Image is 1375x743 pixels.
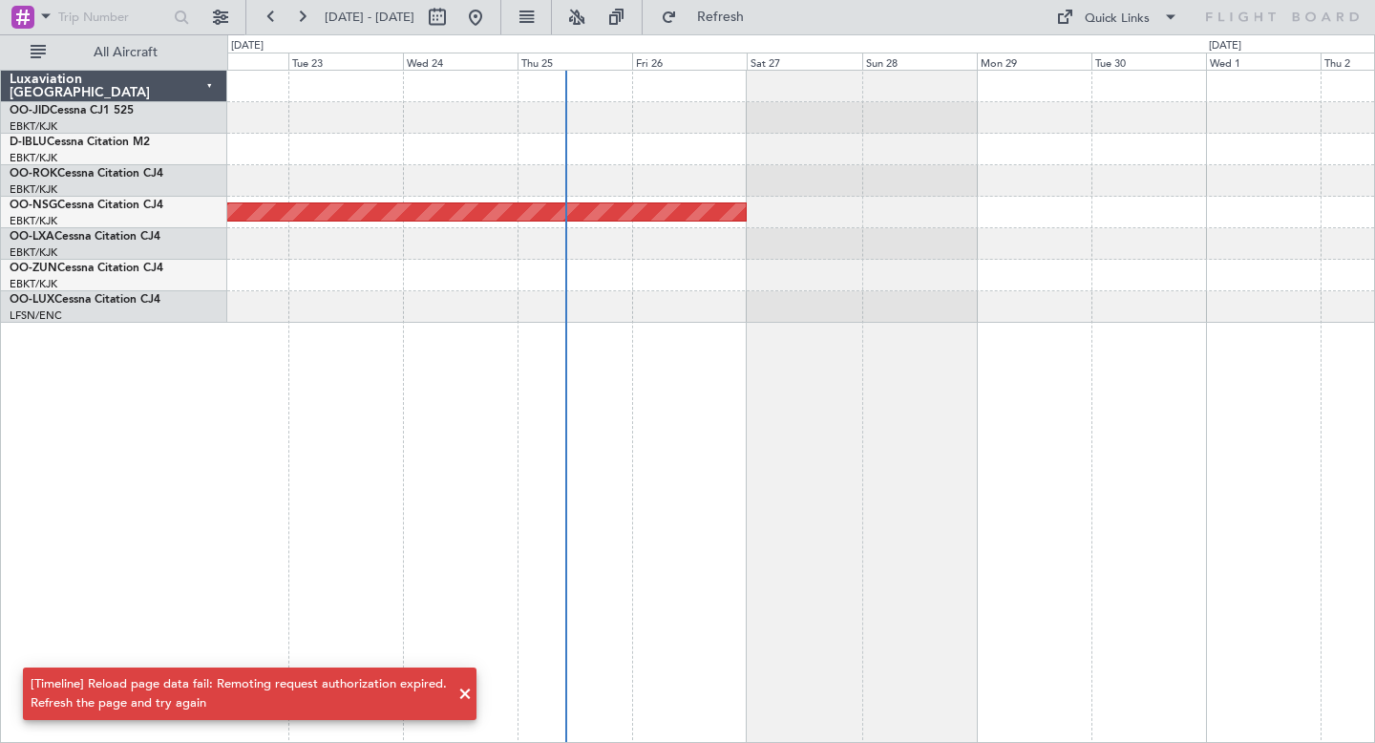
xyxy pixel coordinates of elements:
div: Fri 26 [632,53,747,70]
a: LFSN/ENC [10,308,62,323]
div: Wed 24 [403,53,518,70]
div: Wed 1 [1206,53,1321,70]
div: Quick Links [1085,10,1150,29]
div: Mon 22 [174,53,288,70]
div: Mon 29 [977,53,1091,70]
span: D-IBLU [10,137,47,148]
span: OO-LXA [10,231,54,243]
button: Quick Links [1047,2,1188,32]
div: [DATE] [1209,38,1241,54]
div: [DATE] [231,38,264,54]
a: OO-LXACessna Citation CJ4 [10,231,160,243]
span: OO-LUX [10,294,54,306]
span: OO-JID [10,105,50,117]
div: [Timeline] Reload page data fail: Remoting request authorization expired. Refresh the page and tr... [31,675,448,712]
div: Sun 28 [862,53,977,70]
div: Thu 25 [518,53,632,70]
div: Tue 30 [1091,53,1206,70]
a: EBKT/KJK [10,119,57,134]
span: All Aircraft [50,46,201,59]
a: OO-JIDCessna CJ1 525 [10,105,134,117]
a: D-IBLUCessna Citation M2 [10,137,150,148]
button: Refresh [652,2,767,32]
div: Sat 27 [747,53,861,70]
input: Trip Number [58,3,168,32]
a: EBKT/KJK [10,151,57,165]
span: OO-ZUN [10,263,57,274]
span: Refresh [681,11,761,24]
div: Tue 23 [288,53,403,70]
span: OO-NSG [10,200,57,211]
a: EBKT/KJK [10,277,57,291]
span: OO-ROK [10,168,57,180]
button: All Aircraft [21,37,207,68]
a: OO-ZUNCessna Citation CJ4 [10,263,163,274]
a: EBKT/KJK [10,182,57,197]
span: [DATE] - [DATE] [325,9,414,26]
a: EBKT/KJK [10,245,57,260]
a: OO-NSGCessna Citation CJ4 [10,200,163,211]
a: OO-LUXCessna Citation CJ4 [10,294,160,306]
a: OO-ROKCessna Citation CJ4 [10,168,163,180]
a: EBKT/KJK [10,214,57,228]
